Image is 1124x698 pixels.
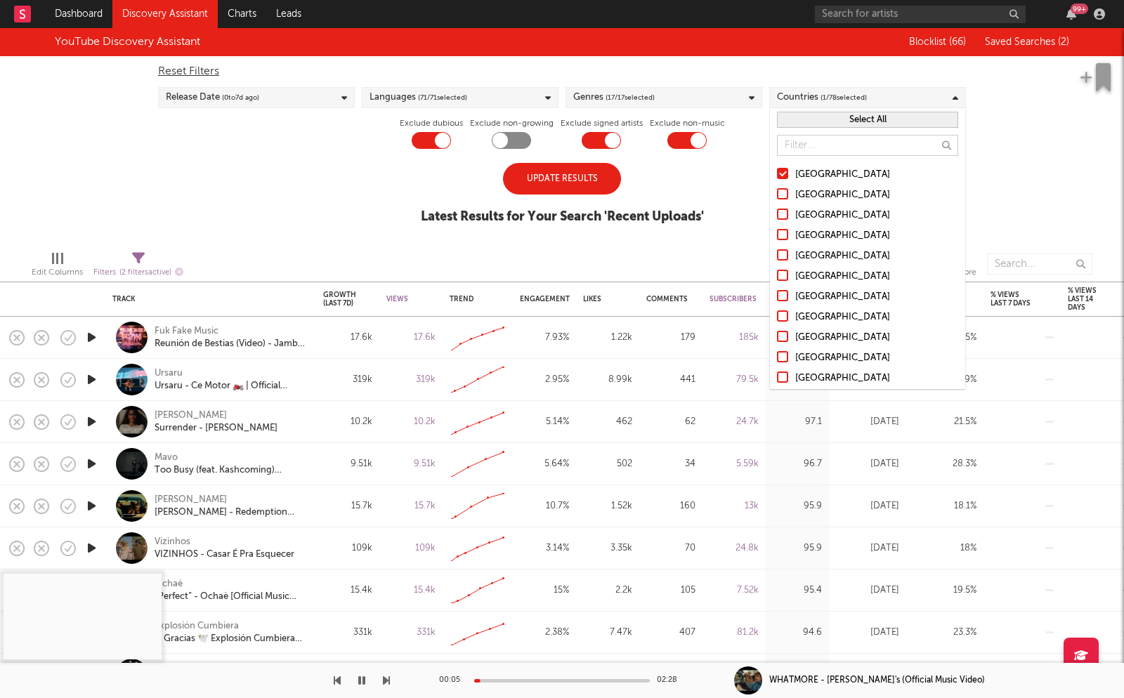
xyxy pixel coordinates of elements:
[710,624,759,641] div: 81.2k
[991,291,1033,308] div: % Views Last 7 Days
[561,115,643,132] label: Exclude signed artists
[155,409,227,422] a: [PERSON_NAME]
[323,329,372,346] div: 17.6k
[520,498,569,515] div: 10.7 %
[773,414,822,430] div: 97.1
[710,456,759,473] div: 5.59k
[773,498,822,515] div: 95.9
[323,624,372,641] div: 331k
[386,540,436,557] div: 109k
[158,63,966,80] div: Reset Filters
[650,115,725,132] label: Exclude non-music
[646,295,688,303] div: Comments
[646,329,695,346] div: 179
[386,456,436,473] div: 9.51k
[155,380,306,393] a: Ursaru - Ce Motor 🏍️ | Official Video
[323,582,372,599] div: 15.4k
[155,548,294,561] a: VIZINHOS - Casar É Pra Esquecer
[155,325,218,338] a: Fuk Fake Music
[836,582,899,599] div: [DATE]
[520,456,569,473] div: 5.64 %
[710,582,759,599] div: 7.52k
[155,662,197,675] a: Lil Noonie
[657,672,685,689] div: 02:28
[155,620,239,633] a: Explosión Cumbiera
[710,371,759,388] div: 79.5k
[155,591,306,603] a: “Perfect” - Ochaè [Official Music Video]
[418,89,467,106] span: ( 71 / 71 selected)
[777,135,958,156] input: Filter...
[520,624,569,641] div: 2.38 %
[583,582,632,599] div: 2.2k
[323,371,372,388] div: 319k
[112,295,302,303] div: Track
[583,624,632,641] div: 7.47k
[222,89,259,106] span: ( 0 to 7 d ago)
[155,422,277,435] a: Surrender - [PERSON_NAME]
[795,248,958,265] div: [GEOGRAPHIC_DATA]
[773,540,822,557] div: 95.9
[710,498,759,515] div: 13k
[155,578,183,591] a: Ochaè
[646,456,695,473] div: 34
[386,295,414,303] div: Views
[913,540,976,557] div: 18 %
[773,624,822,641] div: 94.6
[1068,287,1110,312] div: % Views Last 14 Days
[386,498,436,515] div: 15.7k
[836,414,899,430] div: [DATE]
[583,295,611,303] div: Likes
[795,228,958,244] div: [GEOGRAPHIC_DATA]
[155,633,306,645] a: ♫ Gracias 🕊️ Explosión Cumbiera 🔥 Cumbia 2025
[155,367,183,380] a: Ursaru
[795,289,958,305] div: [GEOGRAPHIC_DATA]
[155,338,306,350] a: Reunión de Bestias (Video) - Jamby El Favo, DEUXER, [GEOGRAPHIC_DATA], Rik El Aslan, Elepz, AND3R
[913,414,976,430] div: 21.5 %
[155,506,306,519] a: [PERSON_NAME] - Redemption Road (Official Video)
[166,89,259,106] div: Release Date
[710,295,757,303] div: Subscribers
[93,246,183,287] div: Filters(2 filters active)
[583,329,632,346] div: 1.22k
[520,540,569,557] div: 3.14 %
[981,37,1069,48] button: Saved Searches (2)
[836,624,899,641] div: [DATE]
[821,89,867,106] span: ( 1 / 78 selected)
[646,624,695,641] div: 407
[323,456,372,473] div: 9.51k
[503,163,621,195] div: Update Results
[583,371,632,388] div: 8.99k
[450,295,499,303] div: Trend
[386,582,436,599] div: 15.4k
[386,329,436,346] div: 17.6k
[93,264,183,282] div: Filters
[421,209,704,225] div: Latest Results for Your Search ' Recent Uploads '
[646,414,695,430] div: 62
[386,624,436,641] div: 331k
[769,674,985,687] div: WHATMORE - [PERSON_NAME]'s (Official Music Video)
[155,464,306,477] a: Too Busy (feat. Kashcoming) Visualizer
[795,166,958,183] div: [GEOGRAPHIC_DATA]
[520,582,569,599] div: 15 %
[913,456,976,473] div: 28.3 %
[836,498,899,515] div: [DATE]
[949,37,966,47] span: ( 66 )
[4,574,162,659] iframe: WHATMORE - jenny's (Official Music Video)
[773,582,822,599] div: 95.4
[520,329,569,346] div: 7.93 %
[710,414,759,430] div: 24.7k
[987,253,1092,275] input: Search...
[795,370,958,387] div: [GEOGRAPHIC_DATA]
[155,452,178,464] a: Mavo
[710,329,759,346] div: 185k
[795,329,958,346] div: [GEOGRAPHIC_DATA]
[155,494,227,506] a: [PERSON_NAME]
[386,371,436,388] div: 319k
